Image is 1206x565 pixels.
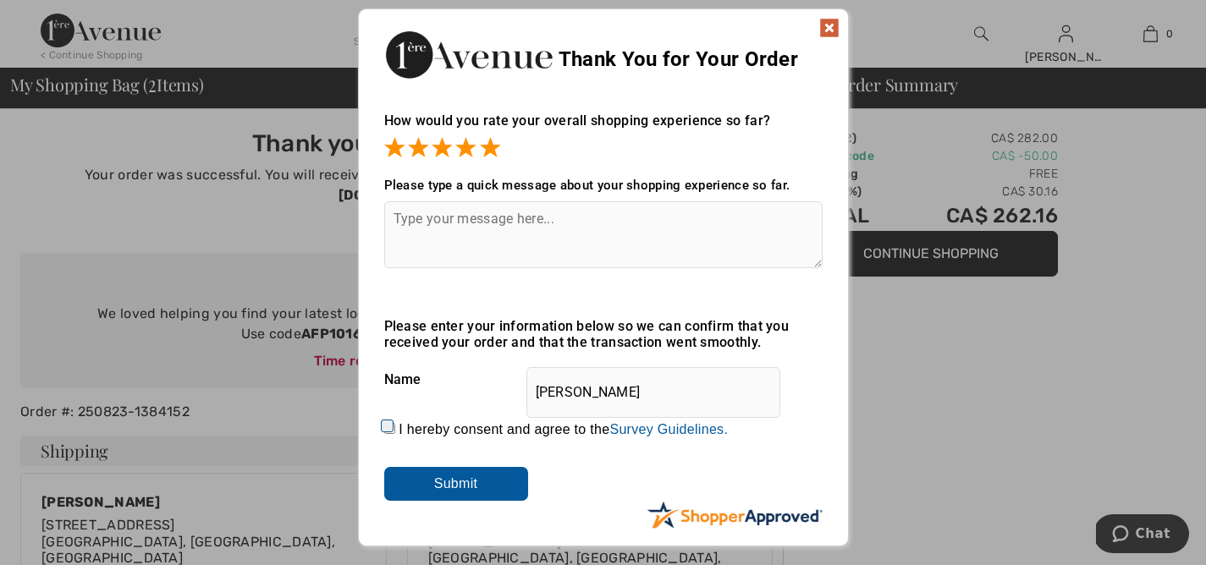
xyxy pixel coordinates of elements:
[399,422,728,437] label: I hereby consent and agree to the
[819,18,840,38] img: x
[384,96,823,161] div: How would you rate your overall shopping experience so far?
[559,47,798,71] span: Thank You for Your Order
[609,422,728,436] a: Survey Guidelines.
[384,26,553,83] img: Thank You for Your Order
[384,178,823,193] div: Please type a quick message about your shopping experience so far.
[384,318,823,350] div: Please enter your information below so we can confirm that you received your order and that the t...
[384,359,823,401] div: Name
[384,467,528,501] input: Submit
[40,12,74,27] span: Chat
